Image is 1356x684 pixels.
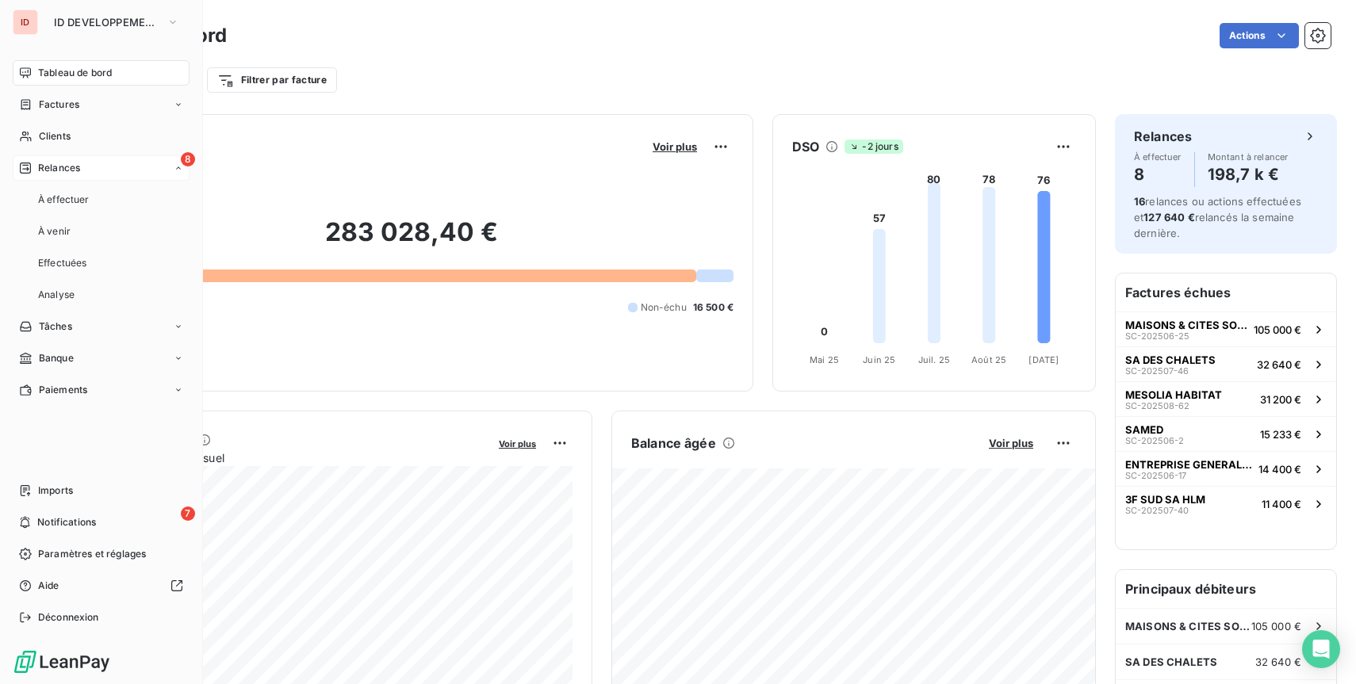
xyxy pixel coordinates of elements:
[631,434,716,453] h6: Balance âgée
[1125,506,1189,515] span: SC-202507-40
[38,610,99,625] span: Déconnexion
[1220,23,1299,48] button: Actions
[1125,423,1163,436] span: SAMED
[1134,195,1145,208] span: 16
[989,437,1033,449] span: Voir plus
[38,547,146,561] span: Paramètres et réglages
[1134,162,1182,187] h4: 8
[1262,498,1301,510] span: 11 400 €
[54,16,160,29] span: ID DEVELOPPEMENT PL
[810,354,839,365] tspan: Mai 25
[1116,451,1336,486] button: ENTREPRISE GENERALE [PERSON_NAME]SC-202506-1714 400 €
[648,139,702,154] button: Voir plus
[37,515,96,529] span: Notifications
[1134,152,1182,162] span: À effectuer
[13,573,190,598] a: Aide
[38,224,71,239] span: À venir
[181,152,195,166] span: 8
[693,300,734,315] span: 16 500 €
[1116,486,1336,521] button: 3F SUD SA HLMSC-202507-4011 400 €
[39,319,72,334] span: Tâches
[971,354,1006,365] tspan: Août 25
[918,354,950,365] tspan: Juil. 25
[1116,273,1336,311] h6: Factures échues
[1134,195,1301,239] span: relances ou actions effectuées et relancés la semaine dernière.
[39,97,79,112] span: Factures
[1251,620,1301,632] span: 105 000 €
[1254,323,1301,336] span: 105 000 €
[1125,493,1205,506] span: 3F SUD SA HLM
[1302,630,1340,668] div: Open Intercom Messenger
[499,438,536,449] span: Voir plus
[181,506,195,521] span: 7
[1125,436,1184,445] span: SC-202506-2
[1257,358,1301,371] span: 32 640 €
[641,300,687,315] span: Non-échu
[1258,463,1301,476] span: 14 400 €
[1125,471,1186,480] span: SC-202506-17
[1125,620,1251,632] span: MAISONS & CITES SOCIETE ANONYME D'HLM
[39,351,74,365] span: Banque
[1125,655,1217,668] span: SA DES CHALETS
[1125,388,1222,401] span: MESOLIA HABITAT
[653,140,697,153] span: Voir plus
[1255,655,1301,668] span: 32 640 €
[1260,393,1301,406] span: 31 200 €
[1125,366,1189,376] span: SC-202507-46
[38,66,112,80] span: Tableau de bord
[38,256,87,270] span: Effectuées
[1208,152,1289,162] span: Montant à relancer
[1134,127,1192,146] h6: Relances
[1028,354,1059,365] tspan: [DATE]
[39,129,71,143] span: Clients
[1125,458,1252,471] span: ENTREPRISE GENERALE [PERSON_NAME]
[1125,319,1247,331] span: MAISONS & CITES SOCIETE ANONYME D'HLM
[13,649,111,674] img: Logo LeanPay
[207,67,337,93] button: Filtrer par facture
[1116,416,1336,451] button: SAMEDSC-202506-215 233 €
[1125,401,1189,411] span: SC-202508-62
[1116,381,1336,416] button: MESOLIA HABITATSC-202508-6231 200 €
[38,161,80,175] span: Relances
[38,579,59,593] span: Aide
[863,354,895,365] tspan: Juin 25
[1125,331,1189,341] span: SC-202506-25
[38,288,75,302] span: Analyse
[90,216,734,264] h2: 283 028,40 €
[1143,211,1194,224] span: 127 640 €
[845,139,902,154] span: -2 jours
[1260,428,1301,441] span: 15 233 €
[90,449,488,466] span: Chiffre d'affaires mensuel
[1125,353,1216,366] span: SA DES CHALETS
[494,436,541,450] button: Voir plus
[1116,346,1336,381] button: SA DES CHALETSSC-202507-4632 640 €
[792,137,819,156] h6: DSO
[984,436,1038,450] button: Voir plus
[38,193,90,207] span: À effectuer
[38,483,73,498] span: Imports
[13,10,38,35] div: ID
[1116,311,1336,346] button: MAISONS & CITES SOCIETE ANONYME D'HLMSC-202506-25105 000 €
[1116,570,1336,608] h6: Principaux débiteurs
[1208,162,1289,187] h4: 198,7 k €
[39,383,87,397] span: Paiements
